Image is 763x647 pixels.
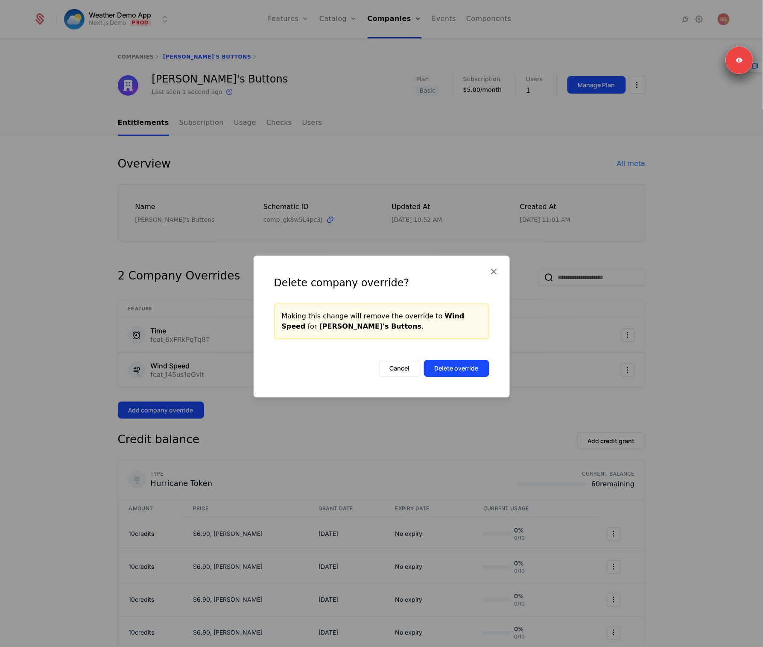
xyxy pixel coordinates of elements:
[424,360,489,377] button: Delete override
[282,311,482,332] div: Making this change will remove the override to for .
[282,312,465,330] span: Wind Speed
[274,276,489,290] div: Delete company override?
[319,322,422,330] span: [PERSON_NAME]'s Buttons
[379,360,421,377] button: Cancel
